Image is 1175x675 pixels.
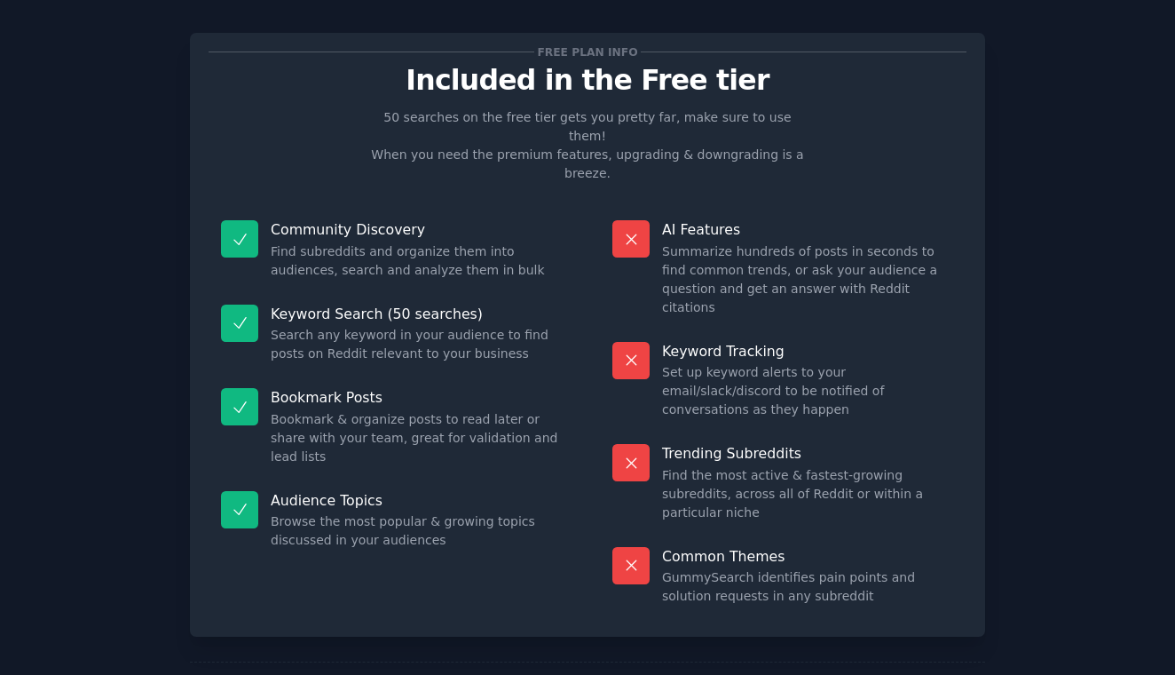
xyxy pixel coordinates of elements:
[662,444,954,463] p: Trending Subreddits
[662,363,954,419] dd: Set up keyword alerts to your email/slack/discord to be notified of conversations as they happen
[662,568,954,606] dd: GummySearch identifies pain points and solution requests in any subreddit
[271,305,563,323] p: Keyword Search (50 searches)
[662,466,954,522] dd: Find the most active & fastest-growing subreddits, across all of Reddit or within a particular niche
[271,220,563,239] p: Community Discovery
[271,242,563,280] dd: Find subreddits and organize them into audiences, search and analyze them in bulk
[209,65,966,96] p: Included in the Free tier
[662,547,954,566] p: Common Themes
[662,220,954,239] p: AI Features
[271,410,563,466] dd: Bookmark & organize posts to read later or share with your team, great for validation and lead lists
[662,242,954,317] dd: Summarize hundreds of posts in seconds to find common trends, or ask your audience a question and...
[534,43,641,61] span: Free plan info
[662,342,954,361] p: Keyword Tracking
[271,491,563,510] p: Audience Topics
[271,326,563,363] dd: Search any keyword in your audience to find posts on Reddit relevant to your business
[271,388,563,407] p: Bookmark Posts
[271,512,563,550] dd: Browse the most popular & growing topics discussed in your audiences
[364,108,811,183] p: 50 searches on the free tier gets you pretty far, make sure to use them! When you need the premiu...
